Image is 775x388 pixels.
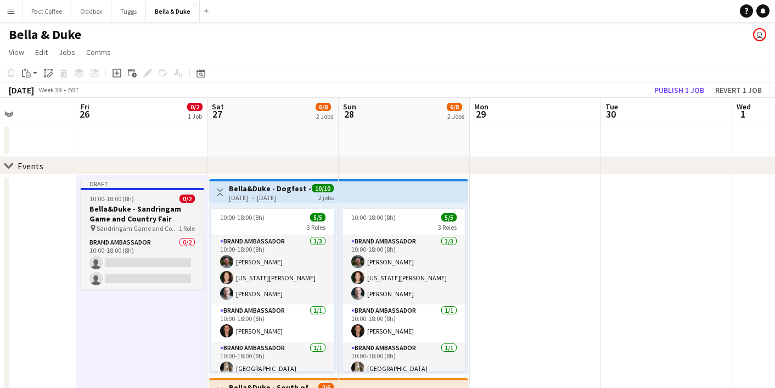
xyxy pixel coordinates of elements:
span: Sun [343,102,356,112]
span: Sandringam Game and Country Fair [97,224,179,232]
span: Fri [81,102,89,112]
h3: Bella&Duke - Dogfest - [GEOGRAPHIC_DATA] [229,184,311,193]
a: Jobs [54,45,80,59]
span: 10:00-18:00 (8h) [89,195,134,203]
app-card-role: Brand Ambassador3/310:00-18:00 (8h)[PERSON_NAME][US_STATE][PERSON_NAME][PERSON_NAME] [211,235,334,304]
span: 30 [604,108,618,120]
span: Edit [35,47,48,57]
span: 27 [210,108,224,120]
span: 29 [473,108,488,120]
span: 6/8 [316,103,331,111]
app-job-card: 10:00-18:00 (8h)5/53 RolesBrand Ambassador3/310:00-18:00 (8h)[PERSON_NAME][US_STATE][PERSON_NAME]... [211,209,334,372]
app-card-role: Brand Ambassador3/310:00-18:00 (8h)[PERSON_NAME][US_STATE][PERSON_NAME][PERSON_NAME] [342,235,465,304]
button: Bella & Duke [146,1,200,22]
button: Publish 1 job [650,83,709,97]
span: 10:00-18:00 (8h) [220,213,265,221]
app-card-role: Brand Ambassador1/110:00-18:00 (8h)[GEOGRAPHIC_DATA] [342,342,465,379]
span: 3 Roles [438,223,457,231]
app-job-card: Draft10:00-18:00 (8h)0/2Bella&Duke - Sandringam Game and Country Fair Sandringam Game and Country... [81,179,204,290]
span: Comms [86,47,111,57]
span: 3 Roles [307,223,325,231]
span: Wed [737,102,751,112]
div: [DATE] [9,85,34,96]
span: View [9,47,24,57]
app-card-role: Brand Ambassador1/110:00-18:00 (8h)[GEOGRAPHIC_DATA] [211,342,334,379]
button: Revert 1 job [711,83,766,97]
app-user-avatar: Chubby Bear [753,28,766,41]
span: 10:00-18:00 (8h) [351,213,396,221]
span: 1 Role [179,224,195,232]
span: 1 [735,108,751,120]
div: [DATE] → [DATE] [229,193,311,202]
span: 10/10 [312,184,334,192]
app-card-role: Brand Ambassador0/210:00-18:00 (8h) [81,236,204,290]
button: Tuggs [111,1,146,22]
a: View [4,45,29,59]
div: 2 jobs [318,192,334,202]
h1: Bella & Duke [9,26,81,43]
a: Edit [31,45,52,59]
div: 2 Jobs [316,112,333,120]
span: 5/5 [441,213,457,221]
span: 0/2 [187,103,203,111]
div: BST [68,86,79,94]
span: Tue [605,102,618,112]
div: Draft [81,179,204,188]
app-card-role: Brand Ambassador1/110:00-18:00 (8h)[PERSON_NAME] [211,304,334,342]
span: 5/5 [310,213,325,221]
div: 1 Job [188,112,202,120]
span: 6/8 [447,103,462,111]
a: Comms [82,45,115,59]
span: 28 [341,108,356,120]
button: Pact Coffee [23,1,71,22]
div: Events [18,160,43,171]
span: Week 39 [36,86,64,94]
span: 0/2 [179,195,195,203]
button: Oddbox [71,1,111,22]
app-card-role: Brand Ambassador1/110:00-18:00 (8h)[PERSON_NAME] [342,304,465,342]
div: 2 Jobs [447,112,464,120]
h3: Bella&Duke - Sandringam Game and Country Fair [81,204,204,224]
span: Mon [474,102,488,112]
span: Jobs [59,47,75,57]
app-job-card: 10:00-18:00 (8h)5/53 RolesBrand Ambassador3/310:00-18:00 (8h)[PERSON_NAME][US_STATE][PERSON_NAME]... [342,209,465,372]
span: Sat [212,102,224,112]
span: 26 [79,108,89,120]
